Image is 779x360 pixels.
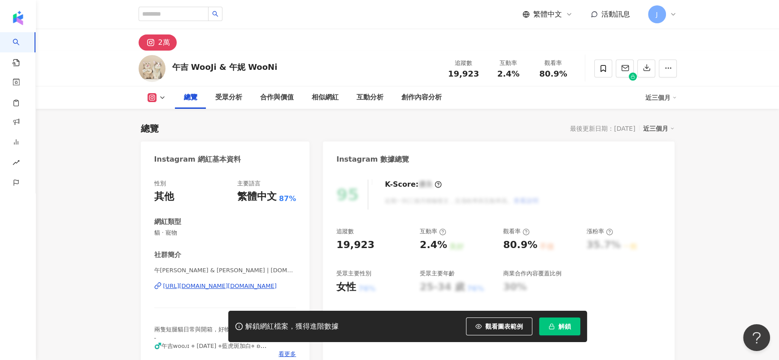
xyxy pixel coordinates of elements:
[466,317,532,335] button: 觀看圖表範例
[645,90,677,105] div: 近三個月
[503,227,530,236] div: 觀看率
[336,270,371,278] div: 受眾主要性別
[536,59,570,68] div: 觀看率
[154,217,181,227] div: 網紅類型
[139,55,165,82] img: KOL Avatar
[260,92,294,103] div: 合作與價值
[336,154,409,164] div: Instagram 數據總覽
[601,10,630,18] span: 活動訊息
[533,9,562,19] span: 繁體中文
[13,32,30,67] a: search
[158,36,170,49] div: 2萬
[154,190,174,204] div: 其他
[570,125,635,132] div: 最後更新日期：[DATE]
[336,238,374,252] div: 19,923
[139,34,177,51] button: 2萬
[154,154,241,164] div: Instagram 網紅基本資料
[485,323,523,330] span: 觀看圖表範例
[336,227,354,236] div: 追蹤數
[656,9,657,19] span: J
[448,69,479,78] span: 19,923
[447,59,481,68] div: 追蹤數
[420,238,447,252] div: 2.4%
[154,180,166,188] div: 性別
[154,250,181,260] div: 社群簡介
[539,317,580,335] button: 解鎖
[558,323,571,330] span: 解鎖
[401,92,442,103] div: 創作內容分析
[503,270,561,278] div: 商業合作內容覆蓋比例
[587,227,613,236] div: 漲粉率
[154,266,296,274] span: 午[PERSON_NAME] & [PERSON_NAME] | [DOMAIN_NAME]
[492,59,526,68] div: 互動率
[184,92,197,103] div: 總覽
[237,180,261,188] div: 主要語言
[279,350,296,358] span: 看更多
[279,194,296,204] span: 87%
[503,238,537,252] div: 80.9%
[172,61,278,73] div: 午吉 WooJi & 午妮 WooNi
[215,92,242,103] div: 受眾分析
[237,190,277,204] div: 繁體中文
[497,69,520,78] span: 2.4%
[212,11,218,17] span: search
[163,282,277,290] div: [URL][DOMAIN_NAME][DOMAIN_NAME]
[539,69,567,78] span: 80.9%
[420,227,446,236] div: 互動率
[357,92,383,103] div: 互動分析
[154,282,296,290] a: [URL][DOMAIN_NAME][DOMAIN_NAME]
[245,322,339,331] div: 解鎖網紅檔案，獲得進階數據
[420,270,455,278] div: 受眾主要年齡
[643,123,675,134] div: 近三個月
[312,92,339,103] div: 相似網紅
[154,229,296,237] span: 貓 · 寵物
[141,122,159,135] div: 總覽
[336,280,356,294] div: 女性
[13,154,20,174] span: rise
[11,11,25,25] img: logo icon
[385,180,442,189] div: K-Score :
